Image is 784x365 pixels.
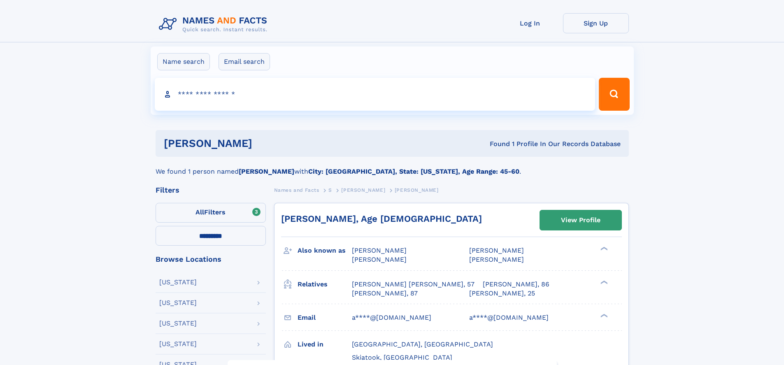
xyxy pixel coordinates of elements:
[469,246,524,254] span: [PERSON_NAME]
[395,187,439,193] span: [PERSON_NAME]
[308,167,519,175] b: City: [GEOGRAPHIC_DATA], State: [US_STATE], Age Range: 45-60
[328,187,332,193] span: S
[298,244,352,258] h3: Also known as
[599,78,629,111] button: Search Button
[159,320,197,327] div: [US_STATE]
[341,187,385,193] span: [PERSON_NAME]
[159,341,197,347] div: [US_STATE]
[540,210,621,230] a: View Profile
[156,13,274,35] img: Logo Names and Facts
[352,340,493,348] span: [GEOGRAPHIC_DATA], [GEOGRAPHIC_DATA]
[352,353,452,361] span: Skiatook, [GEOGRAPHIC_DATA]
[219,53,270,70] label: Email search
[563,13,629,33] a: Sign Up
[598,246,608,251] div: ❯
[352,289,418,298] a: [PERSON_NAME], 87
[298,277,352,291] h3: Relatives
[164,138,371,149] h1: [PERSON_NAME]
[156,157,629,177] div: We found 1 person named with .
[469,256,524,263] span: [PERSON_NAME]
[159,300,197,306] div: [US_STATE]
[341,185,385,195] a: [PERSON_NAME]
[328,185,332,195] a: S
[371,139,621,149] div: Found 1 Profile In Our Records Database
[274,185,319,195] a: Names and Facts
[469,289,535,298] a: [PERSON_NAME], 25
[155,78,596,111] input: search input
[281,214,482,224] a: [PERSON_NAME], Age [DEMOGRAPHIC_DATA]
[352,246,407,254] span: [PERSON_NAME]
[157,53,210,70] label: Name search
[239,167,294,175] b: [PERSON_NAME]
[598,313,608,318] div: ❯
[352,256,407,263] span: [PERSON_NAME]
[298,311,352,325] h3: Email
[483,280,549,289] a: [PERSON_NAME], 86
[561,211,600,230] div: View Profile
[598,279,608,285] div: ❯
[159,279,197,286] div: [US_STATE]
[298,337,352,351] h3: Lived in
[156,256,266,263] div: Browse Locations
[156,186,266,194] div: Filters
[195,208,204,216] span: All
[156,203,266,223] label: Filters
[352,280,475,289] a: [PERSON_NAME] [PERSON_NAME], 57
[497,13,563,33] a: Log In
